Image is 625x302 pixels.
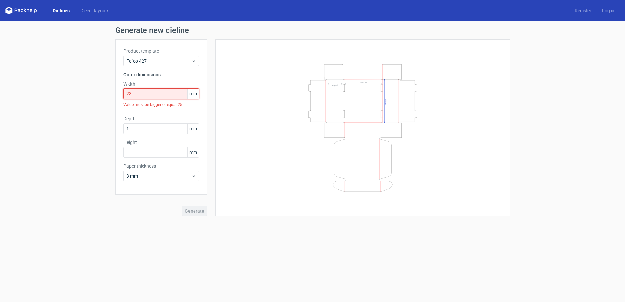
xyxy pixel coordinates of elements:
text: Width [360,81,367,84]
span: mm [187,124,199,134]
text: Height [331,84,338,86]
a: Log in [597,7,620,14]
a: Register [569,7,597,14]
a: Dielines [47,7,75,14]
div: Value must be bigger or equal 25 [123,99,199,110]
label: Depth [123,115,199,122]
span: mm [187,147,199,157]
label: Width [123,81,199,87]
span: 3 mm [126,173,191,179]
label: Product template [123,48,199,54]
span: mm [187,89,199,99]
text: Depth [384,99,387,105]
span: Fefco 427 [126,58,191,64]
h3: Outer dimensions [123,71,199,78]
a: Diecut layouts [75,7,115,14]
label: Height [123,139,199,146]
label: Paper thickness [123,163,199,169]
h1: Generate new dieline [115,26,510,34]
